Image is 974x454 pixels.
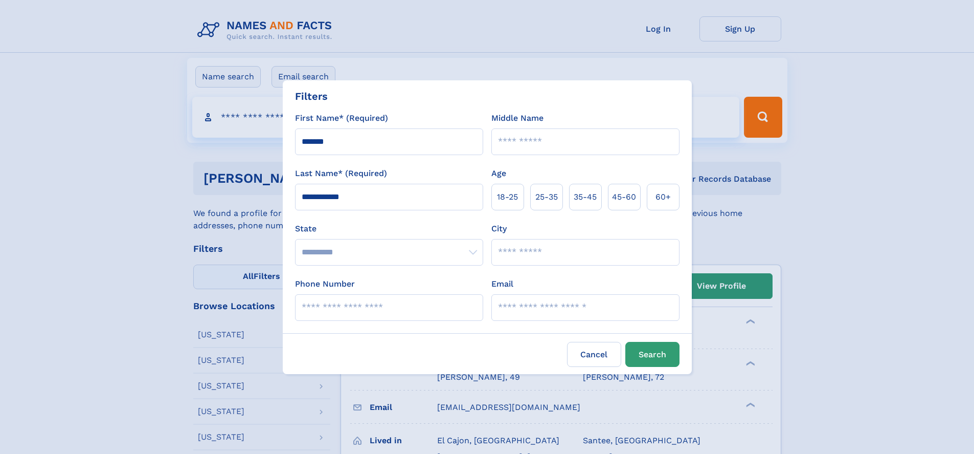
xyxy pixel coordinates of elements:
[491,112,543,124] label: Middle Name
[295,223,483,235] label: State
[535,191,558,203] span: 25‑35
[295,112,388,124] label: First Name* (Required)
[491,223,507,235] label: City
[574,191,597,203] span: 35‑45
[491,278,513,290] label: Email
[497,191,518,203] span: 18‑25
[655,191,671,203] span: 60+
[295,278,355,290] label: Phone Number
[491,167,506,180] label: Age
[625,342,679,367] button: Search
[295,89,328,104] div: Filters
[567,342,621,367] label: Cancel
[612,191,636,203] span: 45‑60
[295,167,387,180] label: Last Name* (Required)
